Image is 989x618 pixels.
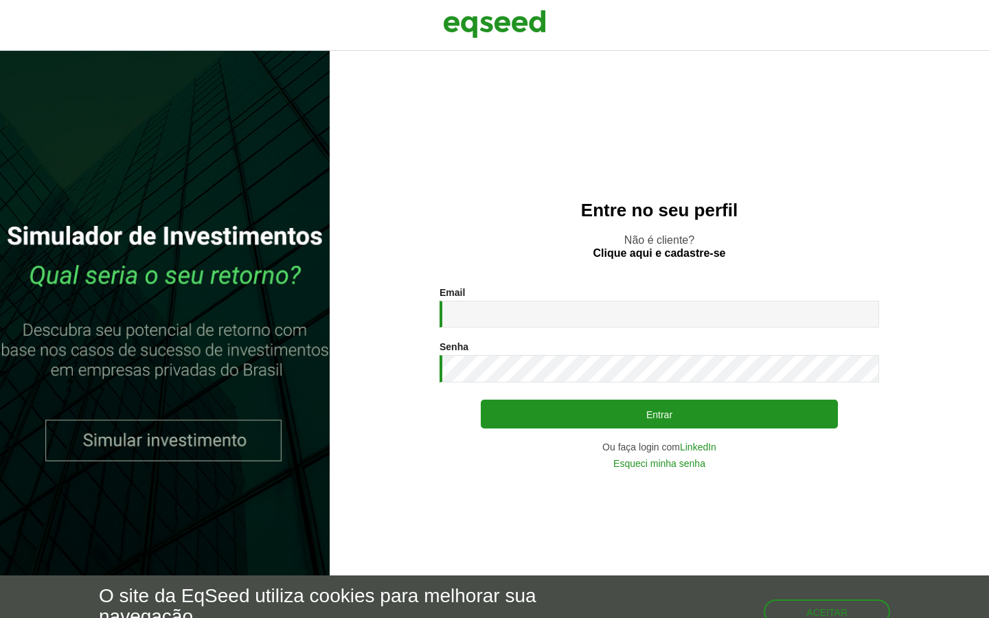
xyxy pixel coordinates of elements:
[440,342,468,352] label: Senha
[443,7,546,41] img: EqSeed Logo
[593,248,726,259] a: Clique aqui e cadastre-se
[680,442,716,452] a: LinkedIn
[357,233,962,260] p: Não é cliente?
[440,288,465,297] label: Email
[481,400,838,428] button: Entrar
[440,442,879,452] div: Ou faça login com
[613,459,705,468] a: Esqueci minha senha
[357,201,962,220] h2: Entre no seu perfil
